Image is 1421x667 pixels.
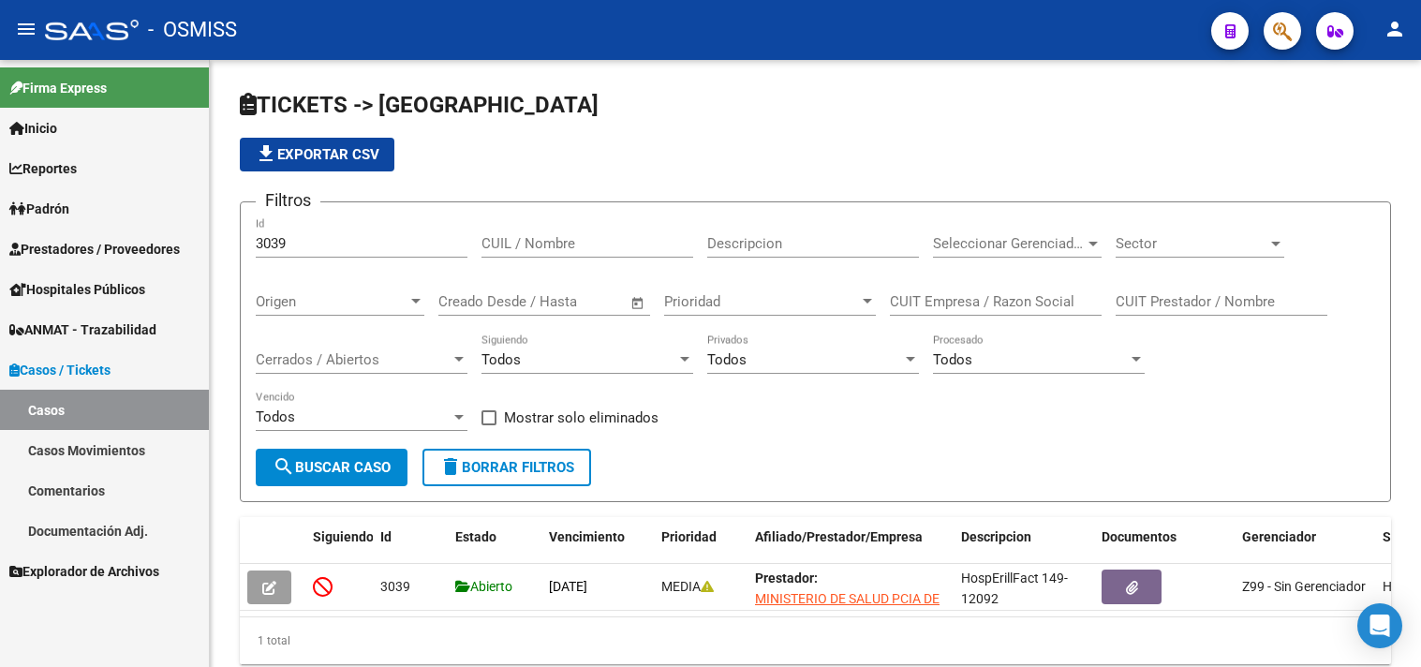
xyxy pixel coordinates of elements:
[240,617,1391,664] div: 1 total
[933,235,1085,252] span: Seleccionar Gerenciador
[1242,529,1316,544] span: Gerenciador
[9,561,159,582] span: Explorador de Archivos
[661,529,717,544] span: Prioridad
[549,579,587,594] span: [DATE]
[9,78,107,98] span: Firma Express
[654,517,748,579] datatable-header-cell: Prioridad
[255,142,277,165] mat-icon: file_download
[256,293,407,310] span: Origen
[439,459,574,476] span: Borrar Filtros
[422,449,591,486] button: Borrar Filtros
[1384,18,1406,40] mat-icon: person
[15,18,37,40] mat-icon: menu
[504,407,659,429] span: Mostrar solo eliminados
[448,517,541,579] datatable-header-cell: Estado
[438,293,514,310] input: Fecha inicio
[481,351,521,368] span: Todos
[9,199,69,219] span: Padrón
[755,571,818,585] strong: Prestador:
[256,449,407,486] button: Buscar Caso
[9,158,77,179] span: Reportes
[273,459,391,476] span: Buscar Caso
[707,351,747,368] span: Todos
[628,292,649,314] button: Open calendar
[256,408,295,425] span: Todos
[1235,517,1375,579] datatable-header-cell: Gerenciador
[240,92,599,118] span: TICKETS -> [GEOGRAPHIC_DATA]
[455,579,512,594] span: Abierto
[148,9,237,51] span: - OSMISS
[273,455,295,478] mat-icon: search
[9,360,111,380] span: Casos / Tickets
[1094,517,1235,579] datatable-header-cell: Documentos
[9,118,57,139] span: Inicio
[1357,603,1402,648] div: Open Intercom Messenger
[256,187,320,214] h3: Filtros
[9,279,145,300] span: Hospitales Públicos
[1116,235,1267,252] span: Sector
[1242,579,1366,594] span: Z99 - Sin Gerenciador
[755,529,923,544] span: Afiliado/Prestador/Empresa
[541,517,654,579] datatable-header-cell: Vencimiento
[373,517,448,579] datatable-header-cell: Id
[9,239,180,259] span: Prestadores / Proveedores
[531,293,622,310] input: Fecha fin
[240,138,394,171] button: Exportar CSV
[256,351,451,368] span: Cerrados / Abiertos
[748,517,954,579] datatable-header-cell: Afiliado/Prestador/Empresa
[313,529,374,544] span: Siguiendo
[439,455,462,478] mat-icon: delete
[1102,529,1177,544] span: Documentos
[549,529,625,544] span: Vencimiento
[755,591,940,628] span: MINISTERIO DE SALUD PCIA DE BS AS
[664,293,859,310] span: Prioridad
[9,319,156,340] span: ANMAT - Trazabilidad
[954,517,1094,579] datatable-header-cell: Descripcion
[380,579,410,594] span: 3039
[255,146,379,163] span: Exportar CSV
[455,529,496,544] span: Estado
[661,579,714,594] span: MEDIA
[380,529,392,544] span: Id
[961,571,1068,607] span: HospErillFact 149-12092
[933,351,972,368] span: Todos
[305,517,373,579] datatable-header-cell: Siguiendo
[961,529,1031,544] span: Descripcion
